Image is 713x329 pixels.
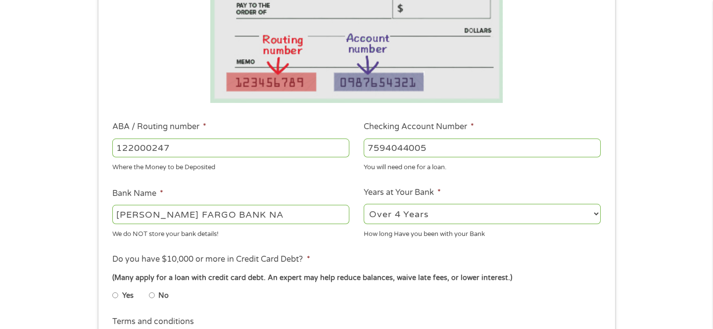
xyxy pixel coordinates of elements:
[112,159,349,173] div: Where the Money to be Deposited
[112,317,194,327] label: Terms and conditions
[112,254,310,265] label: Do you have $10,000 or more in Credit Card Debt?
[364,226,601,239] div: How long Have you been with your Bank
[112,139,349,157] input: 263177916
[122,290,134,301] label: Yes
[112,188,163,199] label: Bank Name
[112,122,206,132] label: ABA / Routing number
[364,188,441,198] label: Years at Your Bank
[364,159,601,173] div: You will need one for a loan.
[112,226,349,239] div: We do NOT store your bank details!
[364,122,474,132] label: Checking Account Number
[364,139,601,157] input: 345634636
[112,273,600,283] div: (Many apply for a loan with credit card debt. An expert may help reduce balances, waive late fees...
[158,290,169,301] label: No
